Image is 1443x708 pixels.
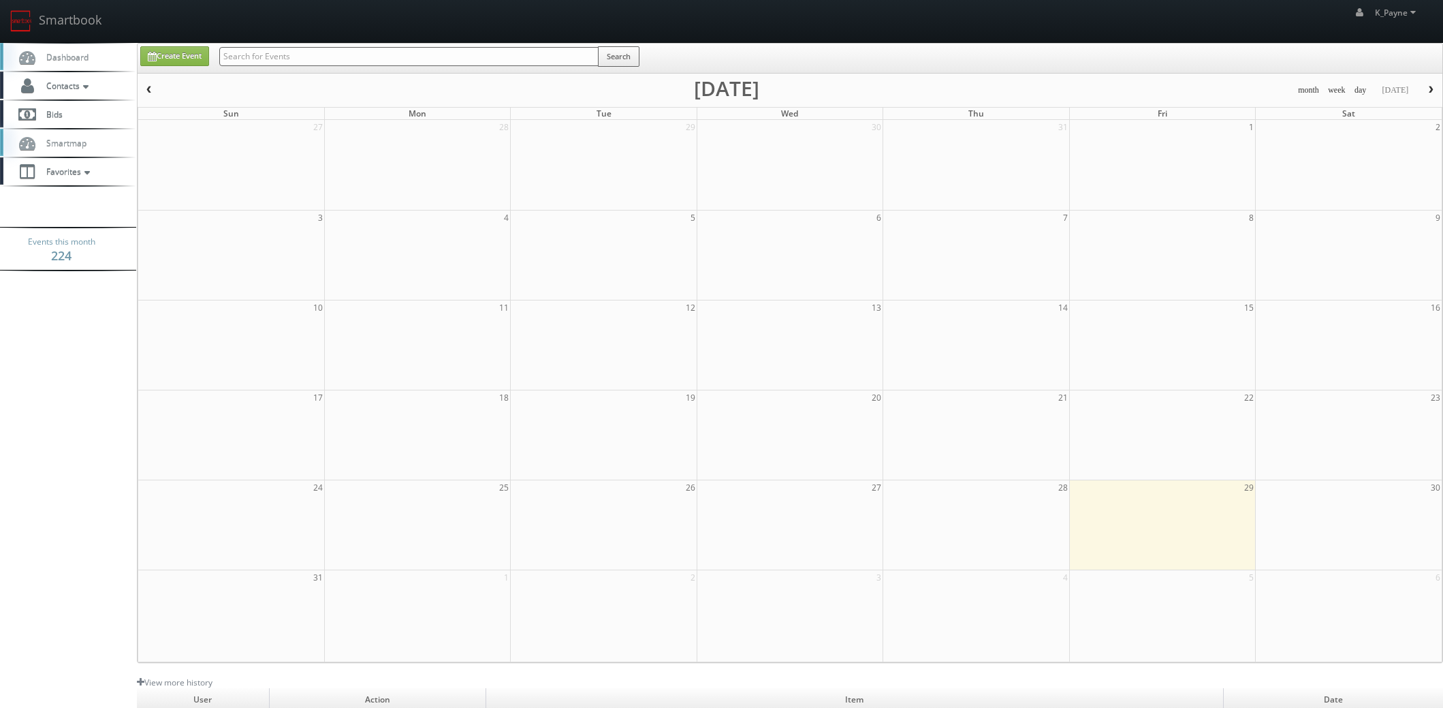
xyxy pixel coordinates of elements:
span: 30 [870,120,883,134]
span: 14 [1057,301,1069,315]
span: 12 [684,301,697,315]
span: 3 [875,570,883,585]
span: 25 [498,480,510,495]
span: 19 [684,390,697,405]
button: [DATE] [1377,82,1413,99]
a: Create Event [140,46,209,66]
span: 10 [312,301,324,315]
span: 13 [870,301,883,315]
span: 28 [498,120,510,134]
span: 3 [317,211,324,225]
span: Mon [409,108,426,119]
span: 24 [312,480,324,495]
span: 27 [312,120,324,134]
span: Wed [781,108,798,119]
span: 29 [684,120,697,134]
span: Contacts [39,80,92,91]
span: 21 [1057,390,1069,405]
span: Smartmap [39,137,86,149]
input: Search for Events [219,47,599,66]
span: 31 [1057,120,1069,134]
span: 23 [1429,390,1442,405]
span: 2 [1434,120,1442,134]
span: Tue [597,108,612,119]
span: 28 [1057,480,1069,495]
span: Thu [968,108,984,119]
span: Sun [223,108,239,119]
button: month [1293,82,1324,99]
span: 8 [1248,211,1255,225]
span: 11 [498,301,510,315]
span: 9 [1434,211,1442,225]
span: 2 [689,570,697,585]
button: day [1350,82,1371,99]
span: 5 [1248,570,1255,585]
span: 20 [870,390,883,405]
span: 29 [1243,480,1255,495]
span: 6 [1434,570,1442,585]
span: 5 [689,211,697,225]
span: Dashboard [39,51,89,63]
span: 6 [875,211,883,225]
img: smartbook-logo.png [10,10,32,32]
span: 18 [498,390,510,405]
span: K_Payne [1375,7,1420,18]
span: 1 [1248,120,1255,134]
h2: [DATE] [694,82,759,95]
span: 15 [1243,301,1255,315]
span: 31 [312,570,324,585]
span: Events this month [28,235,95,249]
span: 27 [870,480,883,495]
span: 26 [684,480,697,495]
span: 4 [1062,570,1069,585]
span: 1 [503,570,510,585]
span: 16 [1429,301,1442,315]
span: Favorites [39,166,93,177]
button: Search [598,46,639,67]
span: 30 [1429,480,1442,495]
span: Sat [1342,108,1355,119]
span: 22 [1243,390,1255,405]
span: Fri [1158,108,1167,119]
span: Bids [39,108,63,120]
span: 4 [503,211,510,225]
span: 17 [312,390,324,405]
button: week [1323,82,1350,99]
span: 7 [1062,211,1069,225]
strong: 224 [51,247,72,264]
a: View more history [137,677,212,688]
